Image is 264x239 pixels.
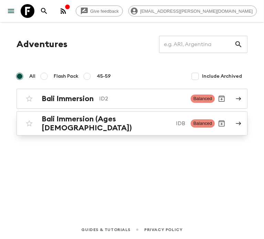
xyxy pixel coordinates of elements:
button: search adventures [37,4,51,18]
span: Give feedback [86,9,123,14]
span: Balanced [191,119,215,128]
a: Give feedback [76,6,123,17]
button: Archive [215,117,229,130]
a: Guides & Tutorials [81,226,130,233]
button: menu [4,4,18,18]
span: Balanced [191,95,215,103]
button: Archive [215,92,229,106]
h2: Bali Immersion (Ages [DEMOGRAPHIC_DATA]) [42,115,170,132]
h2: Bali Immersion [42,94,94,103]
span: 45-59 [97,73,111,80]
span: Flash Pack [54,73,78,80]
h1: Adventures [17,37,67,51]
p: IDB [176,119,185,128]
div: [EMAIL_ADDRESS][PERSON_NAME][DOMAIN_NAME] [128,6,257,17]
p: ID2 [99,95,185,103]
a: Bali Immersion (Ages [DEMOGRAPHIC_DATA])IDBBalancedArchive [17,111,247,135]
input: e.g. AR1, Argentina [159,35,234,54]
a: Privacy Policy [144,226,182,233]
a: Bali ImmersionID2BalancedArchive [17,89,247,109]
span: [EMAIL_ADDRESS][PERSON_NAME][DOMAIN_NAME] [136,9,256,14]
span: All [29,73,35,80]
span: Include Archived [202,73,242,80]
